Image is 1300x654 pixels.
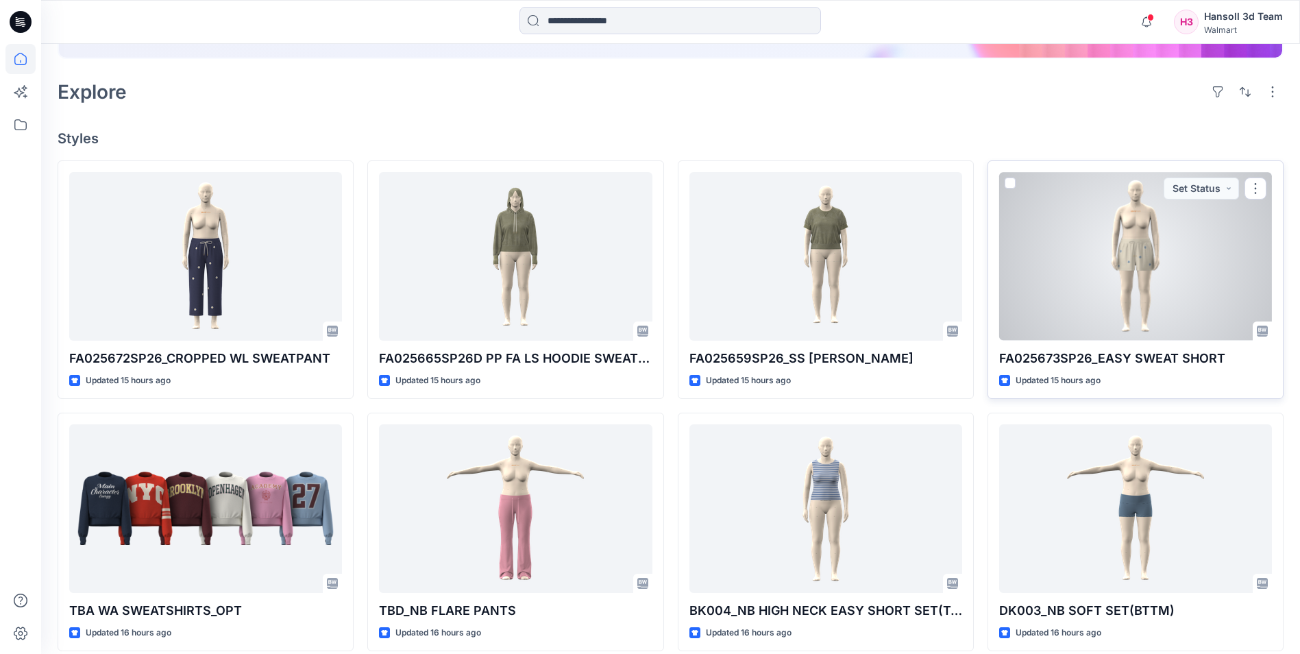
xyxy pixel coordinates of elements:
[999,349,1272,368] p: FA025673SP26_EASY SWEAT SHORT
[706,374,791,388] p: Updated 15 hours ago
[1016,626,1101,640] p: Updated 16 hours ago
[69,172,342,340] a: FA025672SP26_CROPPED WL SWEATPANT
[689,601,962,620] p: BK004_NB HIGH NECK EASY SHORT SET(TOP)
[1016,374,1101,388] p: Updated 15 hours ago
[69,349,342,368] p: FA025672SP26_CROPPED WL SWEATPANT
[379,349,652,368] p: FA025665SP26D PP FA LS HOODIE SWEATSHIRT
[689,349,962,368] p: FA025659SP26_SS [PERSON_NAME]
[58,81,127,103] h2: Explore
[1174,10,1199,34] div: H3
[689,424,962,592] a: BK004_NB HIGH NECK EASY SHORT SET(TOP)
[86,626,171,640] p: Updated 16 hours ago
[706,626,792,640] p: Updated 16 hours ago
[69,424,342,592] a: TBA WA SWEATSHIRTS_OPT
[1204,25,1283,35] div: Walmart
[1204,8,1283,25] div: Hansoll 3d Team
[379,424,652,592] a: TBD_NB FLARE PANTS
[395,626,481,640] p: Updated 16 hours ago
[69,601,342,620] p: TBA WA SWEATSHIRTS_OPT
[689,172,962,340] a: FA025659SP26_SS RAGLAN SWEATSHIRT
[86,374,171,388] p: Updated 15 hours ago
[395,374,480,388] p: Updated 15 hours ago
[58,130,1284,147] h4: Styles
[999,601,1272,620] p: DK003_NB SOFT SET(BTTM)
[999,424,1272,592] a: DK003_NB SOFT SET(BTTM)
[999,172,1272,340] a: FA025673SP26_EASY SWEAT SHORT
[379,172,652,340] a: FA025665SP26D PP FA LS HOODIE SWEATSHIRT
[379,601,652,620] p: TBD_NB FLARE PANTS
